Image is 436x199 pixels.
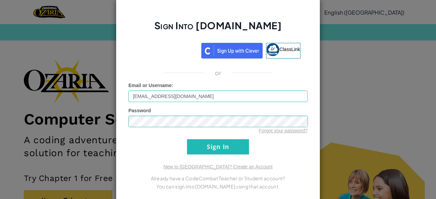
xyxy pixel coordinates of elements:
[128,108,151,113] span: Password
[266,43,279,56] img: classlink-logo-small.png
[128,19,308,39] h2: Sign Into [DOMAIN_NAME]
[128,182,308,190] p: You can sign into [DOMAIN_NAME] using that account.
[128,82,173,89] label: :
[187,139,249,154] input: Sign In
[279,46,300,52] span: ClassLink
[215,69,221,77] p: or
[163,164,272,169] a: New to [GEOGRAPHIC_DATA]? Create an Account
[259,128,308,133] a: Forgot your password?
[201,43,263,59] img: clever_sso_button@2x.png
[128,174,308,182] p: Already have a CodeCombat Teacher or Student account?
[128,83,172,88] span: Email or Username
[132,42,201,57] iframe: Sign in with Google Button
